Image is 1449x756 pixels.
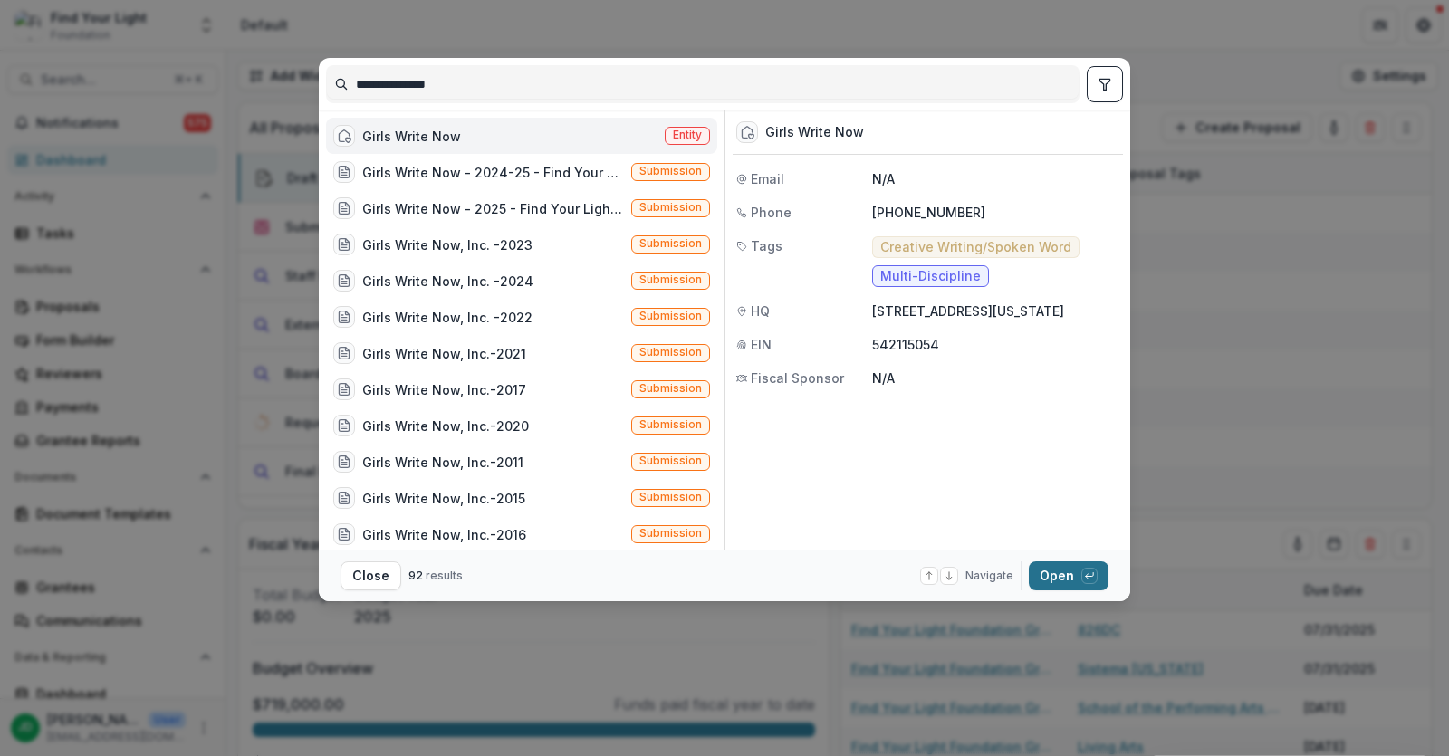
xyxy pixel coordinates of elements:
[426,569,463,582] span: results
[639,201,702,214] span: Submission
[362,127,461,146] div: Girls Write Now
[965,568,1013,584] span: Navigate
[639,237,702,250] span: Submission
[362,272,533,291] div: Girls Write Now, Inc. -2024
[673,129,702,141] span: Entity
[639,527,702,540] span: Submission
[751,203,792,222] span: Phone
[362,489,525,508] div: Girls Write Now, Inc.-2015
[362,380,526,399] div: Girls Write Now, Inc.-2017
[362,163,624,182] div: Girls Write Now - 2024-25 - Find Your Light Foundation Request for Proposal
[362,308,533,327] div: Girls Write Now, Inc. -2022
[872,301,1119,321] p: [STREET_ADDRESS][US_STATE]
[880,240,1071,255] span: Creative Writing/Spoken Word
[751,335,772,354] span: EIN
[751,169,784,188] span: Email
[1087,66,1123,102] button: toggle filters
[639,382,702,395] span: Submission
[362,453,523,472] div: Girls Write Now, Inc.-2011
[872,368,1119,388] p: N/A
[408,569,423,582] span: 92
[1029,561,1108,590] button: Open
[362,416,529,435] div: Girls Write Now, Inc.-2020
[751,368,844,388] span: Fiscal Sponsor
[639,310,702,322] span: Submission
[639,273,702,286] span: Submission
[872,203,1119,222] p: [PHONE_NUMBER]
[639,418,702,431] span: Submission
[751,301,770,321] span: HQ
[880,269,981,284] span: Multi-Discipline
[362,235,533,254] div: Girls Write Now, Inc. -2023
[751,236,782,255] span: Tags
[639,491,702,503] span: Submission
[639,455,702,467] span: Submission
[872,335,1119,354] p: 542115054
[362,344,526,363] div: Girls Write Now, Inc.-2021
[639,346,702,359] span: Submission
[341,561,401,590] button: Close
[362,525,526,544] div: Girls Write Now, Inc.-2016
[639,165,702,177] span: Submission
[765,125,864,140] div: Girls Write Now
[362,199,624,218] div: Girls Write Now - 2025 - Find Your Light Foundation 25/26 RFP Grant Application
[872,169,1119,188] p: N/A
